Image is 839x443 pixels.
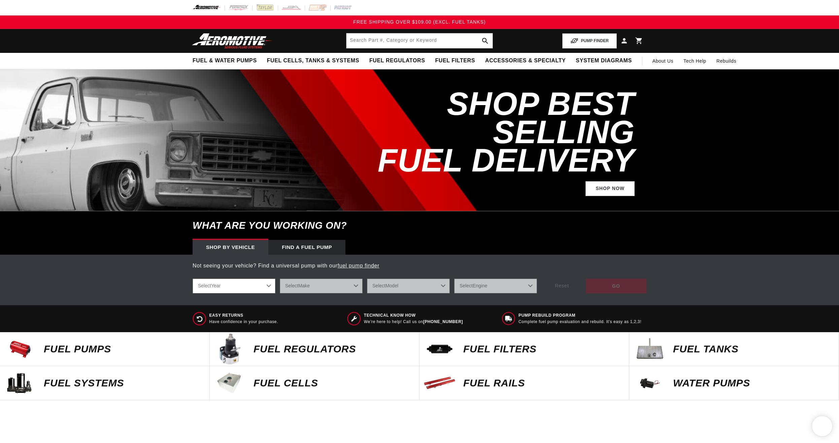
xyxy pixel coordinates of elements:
select: Engine [454,279,537,293]
p: Fuel Tanks [673,344,832,354]
img: Aeromotive [190,33,274,49]
a: Water Pumps Water Pumps [629,366,839,400]
p: FUEL Cells [254,378,412,388]
p: Not seeing your vehicle? Find a universal pump with our [193,261,646,270]
p: We’re here to help! Call us on [364,319,463,325]
h6: What are you working on? [176,211,663,240]
a: [PHONE_NUMBER] [423,319,463,324]
span: Tech Help [683,57,706,65]
button: search button [478,33,493,48]
input: Search by Part Number, Category or Keyword [346,33,493,48]
p: FUEL Rails [463,378,622,388]
p: Fuel Pumps [44,344,203,354]
img: FUEL Rails [423,366,457,400]
summary: Accessories & Specialty [480,53,571,69]
img: FUEL FILTERS [423,332,457,366]
a: Fuel Tanks Fuel Tanks [629,332,839,366]
summary: Fuel Cells, Tanks & Systems [262,53,364,69]
p: Have confidence in your purchase. [209,319,278,325]
a: FUEL Cells FUEL Cells [210,366,419,400]
button: PUMP FINDER [562,33,617,49]
a: Shop Now [585,181,635,196]
p: FUEL REGULATORS [254,344,412,354]
span: System Diagrams [576,57,632,64]
select: Model [367,279,450,293]
p: Fuel Systems [44,378,203,388]
img: Fuel Tanks [633,332,666,366]
span: Fuel Filters [435,57,475,64]
p: Complete fuel pump evaluation and rebuild. It's easy as 1,2,3! [518,319,641,325]
span: Accessories & Specialty [485,57,566,64]
span: Fuel Cells, Tanks & Systems [267,57,359,64]
a: fuel pump finder [338,263,379,268]
summary: Tech Help [678,53,711,69]
span: FREE SHIPPING OVER $109.00 (EXCL. FUEL TANKS) [353,19,485,25]
summary: Rebuilds [711,53,741,69]
span: Rebuilds [716,57,736,65]
span: Fuel & Water Pumps [193,57,257,64]
a: FUEL REGULATORS FUEL REGULATORS [210,332,419,366]
h2: SHOP BEST SELLING FUEL DELIVERY [347,90,635,175]
img: FUEL REGULATORS [213,332,247,366]
a: FUEL FILTERS FUEL FILTERS [419,332,629,366]
a: FUEL Rails FUEL Rails [419,366,629,400]
summary: System Diagrams [571,53,637,69]
p: Water Pumps [673,378,832,388]
img: Fuel Pumps [3,332,37,366]
summary: Fuel & Water Pumps [188,53,262,69]
span: Technical Know How [364,313,463,318]
div: Find a Fuel Pump [268,240,345,255]
span: Fuel Regulators [369,57,425,64]
span: Pump Rebuild program [518,313,641,318]
img: FUEL Cells [213,366,247,400]
div: Shop by vehicle [193,240,268,255]
select: Make [280,279,363,293]
p: FUEL FILTERS [463,344,622,354]
summary: Fuel Regulators [364,53,430,69]
summary: Fuel Filters [430,53,480,69]
select: Year [193,279,275,293]
span: About Us [652,58,673,64]
img: Fuel Systems [3,366,37,400]
a: About Us [647,53,678,69]
img: Water Pumps [633,366,666,400]
span: Easy Returns [209,313,278,318]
